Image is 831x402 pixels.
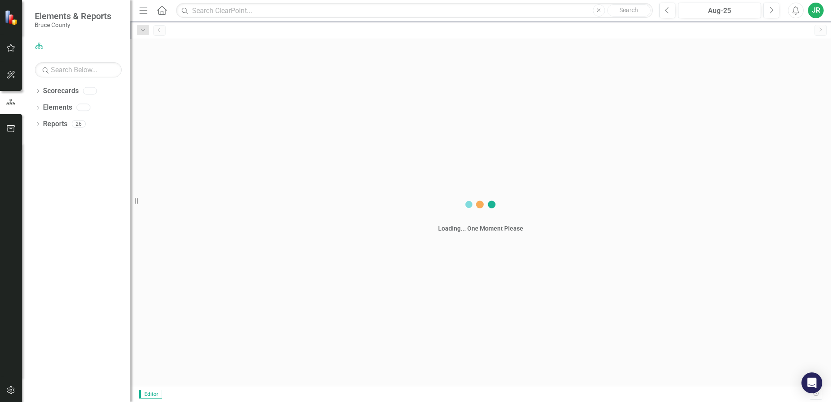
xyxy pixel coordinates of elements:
input: Search ClearPoint... [176,3,653,18]
a: Scorecards [43,86,79,96]
small: Bruce County [35,21,111,28]
button: JR [808,3,824,18]
span: Editor [139,390,162,399]
img: ClearPoint Strategy [4,10,20,25]
div: Open Intercom Messenger [801,372,822,393]
div: Loading... One Moment Please [438,224,523,233]
div: Aug-25 [681,6,758,16]
button: Search [607,4,651,17]
button: Aug-25 [678,3,761,18]
a: Reports [43,119,67,129]
a: Elements [43,103,72,113]
input: Search Below... [35,62,122,77]
div: 26 [72,120,86,127]
span: Search [619,7,638,13]
span: Elements & Reports [35,11,111,21]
